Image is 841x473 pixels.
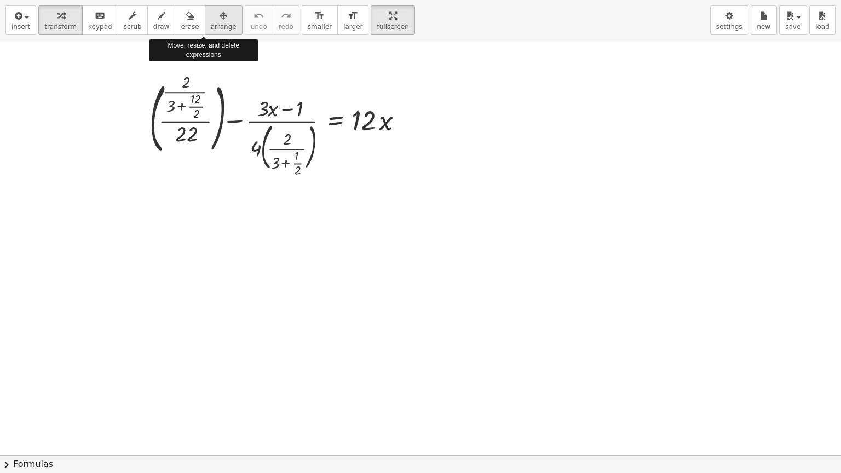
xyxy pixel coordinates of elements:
span: undo [251,23,267,31]
i: keyboard [95,9,105,22]
i: undo [254,9,264,22]
i: format_size [314,9,325,22]
span: fullscreen [377,23,408,31]
span: transform [44,23,77,31]
button: format_sizelarger [337,5,368,35]
button: scrub [118,5,148,35]
span: settings [716,23,742,31]
span: smaller [308,23,332,31]
span: scrub [124,23,142,31]
span: larger [343,23,362,31]
button: arrange [205,5,243,35]
i: redo [281,9,291,22]
button: transform [38,5,83,35]
button: new [751,5,777,35]
button: settings [710,5,748,35]
button: draw [147,5,176,35]
span: redo [279,23,293,31]
button: load [809,5,836,35]
button: insert [5,5,36,35]
div: Move, resize, and delete expressions [149,39,258,61]
span: draw [153,23,170,31]
span: new [757,23,770,31]
span: arrange [211,23,237,31]
button: fullscreen [371,5,414,35]
button: undoundo [245,5,273,35]
span: load [815,23,830,31]
button: keyboardkeypad [82,5,118,35]
button: format_sizesmaller [302,5,338,35]
span: erase [181,23,199,31]
span: insert [11,23,30,31]
button: erase [175,5,205,35]
span: save [785,23,800,31]
i: format_size [348,9,358,22]
button: redoredo [273,5,299,35]
button: save [779,5,807,35]
span: keypad [88,23,112,31]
